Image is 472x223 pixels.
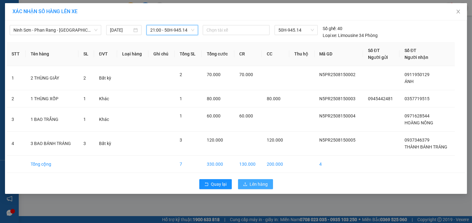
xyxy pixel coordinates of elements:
td: 4 [315,156,363,173]
img: logo.jpg [68,8,83,23]
span: 60.000 [207,113,221,118]
span: 3 [180,137,182,143]
span: 0971628544 [405,113,430,118]
td: Bất kỳ [94,66,117,90]
span: 120.000 [207,137,223,143]
span: 2 [83,75,86,80]
b: Gửi khách hàng [38,9,62,39]
span: Quay lại [211,181,227,188]
th: CC [262,42,289,66]
button: Close [450,3,467,21]
th: CR [234,42,262,66]
td: 4 [7,132,26,156]
span: 60.000 [239,113,253,118]
span: rollback [204,182,209,187]
td: 7 [175,156,202,173]
span: 2 [180,72,182,77]
span: 70.000 [207,72,221,77]
th: Tổng SL [175,42,202,66]
span: 50H-945.14 [278,25,314,35]
td: Bất kỳ [94,132,117,156]
th: Tổng cước [202,42,234,66]
td: 3 [7,107,26,132]
span: 80.000 [267,96,281,101]
span: Số ghế: [323,25,337,32]
span: 0937346379 [405,137,430,143]
span: Loại xe: [323,32,337,39]
td: Khác [94,107,117,132]
span: 1 [180,113,182,118]
span: Người gửi [368,55,388,60]
td: 2 [7,90,26,107]
span: N5PR2508150004 [320,113,356,118]
span: close [456,9,461,14]
span: Số ĐT [405,48,416,53]
button: rollbackQuay lại [199,179,232,189]
span: 1 [83,117,86,122]
th: Loại hàng [117,42,148,66]
td: 1 [7,66,26,90]
span: N5PR2508150002 [320,72,356,77]
span: upload [243,182,247,187]
span: 120.000 [267,137,283,143]
span: Ninh Sơn - Phan Rang - Sài Gòn [13,25,97,35]
span: Lên hàng [250,181,268,188]
span: 0911950129 [405,72,430,77]
th: Mã GD [315,42,363,66]
td: 1 BAO TRẮNG [26,107,78,132]
th: Thu hộ [289,42,315,66]
th: Ghi chú [148,42,175,66]
span: 3 [83,141,86,146]
td: 2 THÙNG GIẤY [26,66,78,90]
td: 330.000 [202,156,234,173]
b: Xe Đăng Nhân [8,40,27,70]
td: 3 BAO BÁNH TRÁNG [26,132,78,156]
span: 0945442481 [368,96,393,101]
td: Tổng cộng [26,156,78,173]
td: 1 THÙNG XỐP [26,90,78,107]
th: Tên hàng [26,42,78,66]
td: 130.000 [234,156,262,173]
span: Số ĐT [368,48,380,53]
span: 80.000 [207,96,221,101]
li: (c) 2017 [52,30,86,38]
span: 21:00 - 50H-945.14 [150,25,194,35]
th: ĐVT [94,42,117,66]
td: Khác [94,90,117,107]
span: 0357719515 [405,96,430,101]
span: HOÀNG NÔNG [405,120,433,125]
span: 1 [180,96,182,101]
span: 70.000 [239,72,253,77]
td: 200.000 [262,156,289,173]
th: STT [7,42,26,66]
th: SL [78,42,94,66]
button: uploadLên hàng [238,179,273,189]
span: 1 [83,96,86,101]
span: ÁNH [405,79,414,84]
span: N5PR2508150003 [320,96,356,101]
div: 40 [323,25,343,32]
div: Limousine 34 Phòng [323,32,378,39]
b: [DOMAIN_NAME] [52,24,86,29]
span: N5PR2508150005 [320,137,356,143]
span: XÁC NHẬN SỐ HÀNG LÊN XE [12,8,77,14]
input: 15/08/2025 [110,27,132,34]
span: THÀNH BÁNH TRÁNG [405,144,447,149]
span: Người nhận [405,55,428,60]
